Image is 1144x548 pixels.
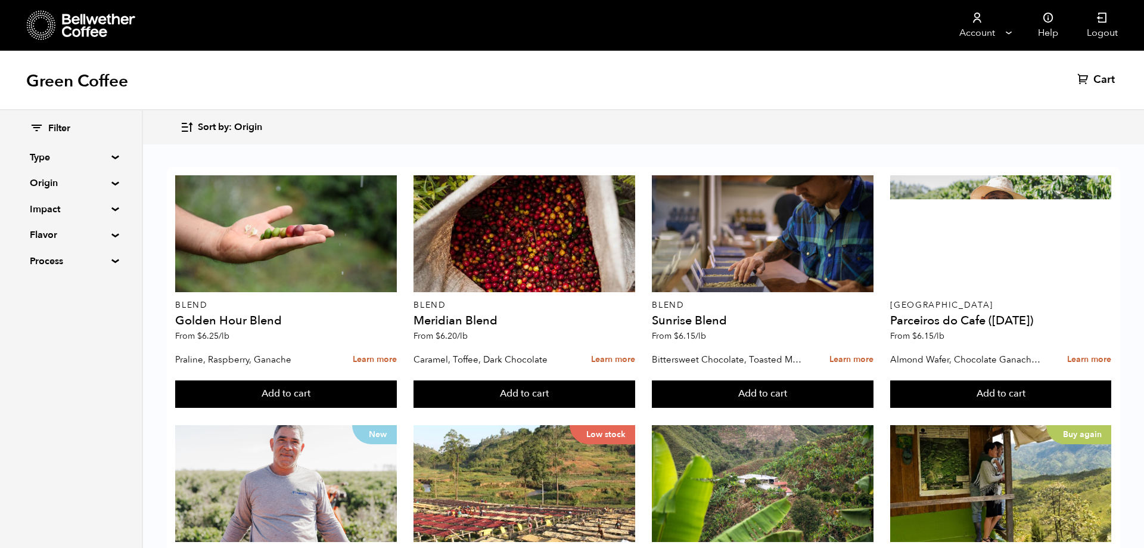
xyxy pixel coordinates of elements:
a: Learn more [829,347,873,373]
p: Almond Wafer, Chocolate Ganache, Bing Cherry [890,351,1040,369]
span: From [652,330,706,342]
p: Blend [652,301,873,309]
p: New [352,425,397,444]
button: Add to cart [175,380,396,408]
button: Add to cart [652,380,873,408]
p: Caramel, Toffee, Dark Chocolate [414,351,564,369]
summary: Type [30,150,112,165]
span: Sort by: Origin [198,121,262,134]
p: Buy again [1046,425,1111,444]
bdi: 6.20 [436,330,468,342]
span: $ [912,330,917,342]
span: $ [197,330,202,342]
bdi: 6.15 [674,330,706,342]
span: /lb [695,330,706,342]
summary: Process [30,254,112,268]
button: Add to cart [414,380,635,408]
summary: Flavor [30,228,112,242]
a: Learn more [591,347,635,373]
p: Blend [414,301,635,309]
span: Filter [48,122,70,135]
span: /lb [219,330,229,342]
span: /lb [934,330,944,342]
p: Low stock [570,425,635,444]
button: Add to cart [890,380,1111,408]
span: From [414,330,468,342]
summary: Impact [30,202,112,216]
h4: Golden Hour Blend [175,315,396,327]
a: Cart [1077,73,1118,87]
bdi: 6.15 [912,330,944,342]
p: Blend [175,301,396,309]
a: New [175,425,396,542]
span: Cart [1093,73,1115,87]
a: Learn more [353,347,397,373]
span: From [890,330,944,342]
p: Praline, Raspberry, Ganache [175,351,325,369]
span: $ [436,330,440,342]
h1: Green Coffee [26,70,128,92]
a: Buy again [890,425,1111,542]
span: $ [674,330,679,342]
h4: Parceiros do Cafe ([DATE]) [890,315,1111,327]
summary: Origin [30,176,112,190]
h4: Sunrise Blend [652,315,873,327]
p: Bittersweet Chocolate, Toasted Marshmallow, Candied Orange, Praline [652,351,802,369]
span: From [175,330,229,342]
span: /lb [457,330,468,342]
a: Learn more [1067,347,1111,373]
button: Sort by: Origin [180,113,262,141]
p: [GEOGRAPHIC_DATA] [890,301,1111,309]
a: Low stock [414,425,635,542]
bdi: 6.25 [197,330,229,342]
h4: Meridian Blend [414,315,635,327]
